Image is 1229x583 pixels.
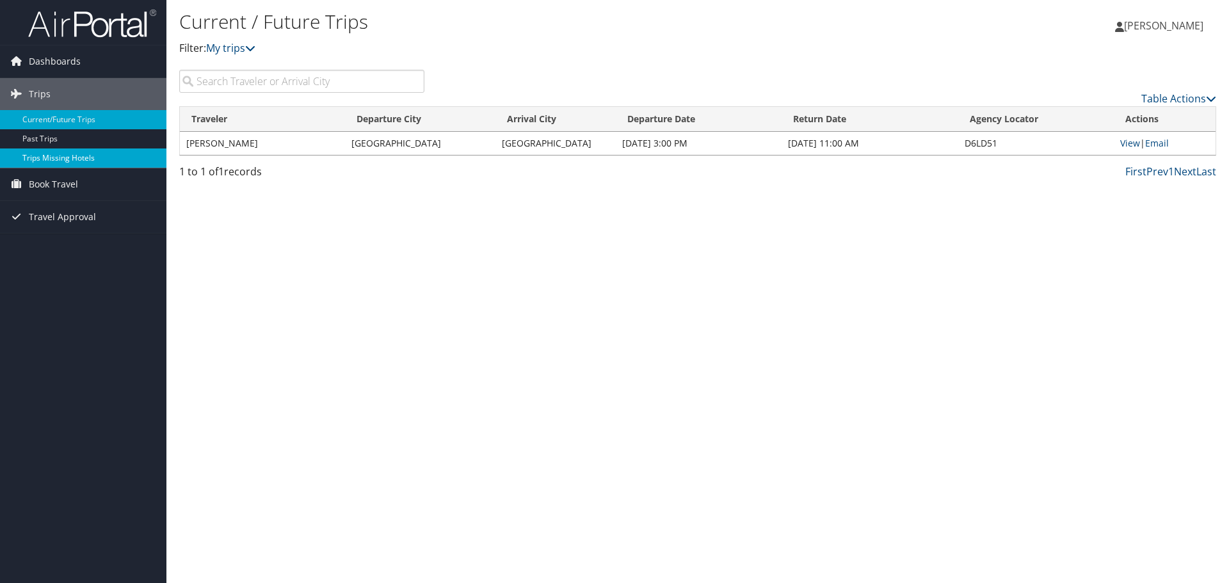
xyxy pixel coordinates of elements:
[1120,137,1140,149] a: View
[345,132,495,155] td: [GEOGRAPHIC_DATA]
[616,132,782,155] td: [DATE] 3:00 PM
[958,107,1114,132] th: Agency Locator: activate to sort column ascending
[1146,164,1168,179] a: Prev
[1196,164,1216,179] a: Last
[29,78,51,110] span: Trips
[345,107,495,132] th: Departure City: activate to sort column ascending
[29,45,81,77] span: Dashboards
[1141,92,1216,106] a: Table Actions
[179,8,871,35] h1: Current / Future Trips
[218,164,224,179] span: 1
[179,70,424,93] input: Search Traveler or Arrival City
[206,41,255,55] a: My trips
[1114,107,1216,132] th: Actions
[179,164,424,186] div: 1 to 1 of records
[958,132,1114,155] td: D6LD51
[1174,164,1196,179] a: Next
[495,107,616,132] th: Arrival City: activate to sort column ascending
[782,132,958,155] td: [DATE] 11:00 AM
[1114,132,1216,155] td: |
[1168,164,1174,179] a: 1
[495,132,616,155] td: [GEOGRAPHIC_DATA]
[616,107,782,132] th: Departure Date: activate to sort column descending
[1125,164,1146,179] a: First
[28,8,156,38] img: airportal-logo.png
[180,107,345,132] th: Traveler: activate to sort column ascending
[1145,137,1169,149] a: Email
[29,201,96,233] span: Travel Approval
[782,107,958,132] th: Return Date: activate to sort column ascending
[1115,6,1216,45] a: [PERSON_NAME]
[29,168,78,200] span: Book Travel
[1124,19,1203,33] span: [PERSON_NAME]
[180,132,345,155] td: [PERSON_NAME]
[179,40,871,57] p: Filter:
